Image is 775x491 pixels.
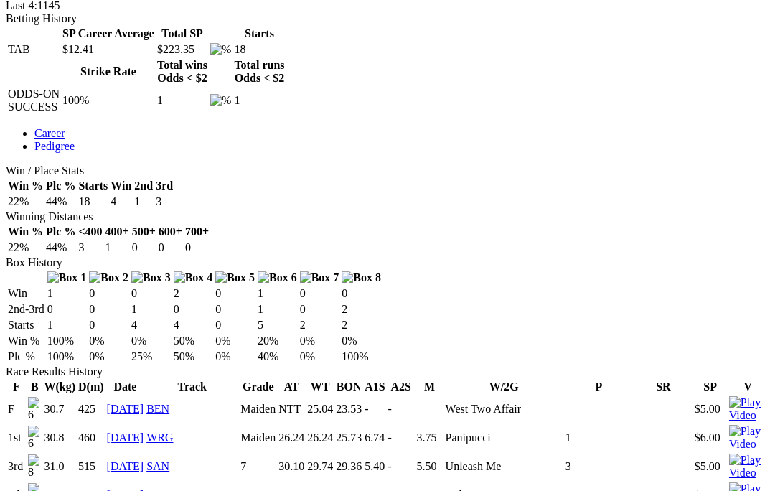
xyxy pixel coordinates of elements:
th: SP [694,380,727,394]
td: 1 [233,87,285,114]
td: $223.35 [156,42,208,57]
th: BON [335,380,362,394]
img: Play Video [729,396,767,422]
td: - [387,424,415,452]
td: Plc % [7,350,45,364]
td: ODDS-ON SUCCESS [7,87,60,114]
td: 5.40 [364,453,385,480]
td: 1 [133,195,154,209]
td: 515 [77,453,105,480]
img: Box 1 [47,271,87,284]
th: A2S [387,380,415,394]
td: 4 [110,195,132,209]
th: 400+ [105,225,130,239]
td: 1 [156,87,208,114]
th: SR [634,380,692,394]
th: Total SP [156,27,208,41]
a: Watch Replay on Watchdog [729,467,767,479]
td: 25.73 [335,424,362,452]
th: 700+ [184,225,210,239]
img: % [210,94,231,107]
td: 0% [131,334,172,348]
td: F [7,396,26,423]
th: Plc % [45,225,76,239]
td: 2nd-3rd [7,302,45,317]
td: 0% [299,350,340,364]
td: 18 [77,195,108,209]
td: 2 [173,286,214,301]
td: 44% [45,240,76,255]
td: - [387,396,415,423]
a: [DATE] [107,431,144,444]
td: 7 [240,453,276,480]
td: 2 [341,302,382,317]
div: Race Results History [6,365,769,378]
a: Career [34,127,65,139]
td: 0 [88,318,129,332]
td: 1 [131,302,172,317]
img: % [210,43,231,56]
td: Unleash Me [445,453,563,480]
td: 3 [155,195,174,209]
td: 0 [131,286,172,301]
a: Watch Replay on Watchdog [729,438,767,450]
th: Starts [77,179,108,193]
img: Box 6 [258,271,297,284]
th: M [416,380,443,394]
td: 5 [257,318,298,332]
img: Play Video [729,425,767,451]
a: [DATE] [107,403,144,415]
td: 0 [158,240,183,255]
td: TAB [7,42,60,57]
td: 100% [47,350,88,364]
td: 0% [215,334,255,348]
img: 6 [28,426,42,450]
td: 0 [215,318,255,332]
td: 1 [47,318,88,332]
td: $12.41 [62,42,155,57]
th: Date [106,380,145,394]
td: 31.0 [44,453,77,480]
td: $5.00 [694,453,727,480]
td: 1st [7,424,26,452]
th: Starts [233,27,285,41]
th: Total wins Odds < $2 [156,58,208,85]
td: - [387,453,415,480]
img: Box 2 [89,271,128,284]
td: 2 [341,318,382,332]
div: Box History [6,256,769,269]
td: 2 [299,318,340,332]
a: SAN [146,460,169,472]
td: 23.53 [335,396,362,423]
th: W(kg) [44,380,77,394]
td: $6.00 [694,424,727,452]
td: 20% [257,334,298,348]
th: Plc % [45,179,76,193]
th: Win % [7,225,44,239]
a: BEN [146,403,169,415]
td: 26.24 [278,424,305,452]
th: B [27,380,42,394]
td: 100% [47,334,88,348]
td: 44% [45,195,76,209]
td: 0 [341,286,382,301]
td: 6.74 [364,424,385,452]
td: 0 [173,302,214,317]
th: D(m) [77,380,105,394]
td: 3rd [7,453,26,480]
td: 3.75 [416,424,443,452]
a: Pedigree [34,140,75,152]
img: 8 [28,454,42,479]
th: 600+ [158,225,183,239]
td: 1 [105,240,130,255]
td: 30.7 [44,396,77,423]
td: 0 [215,302,255,317]
th: Strike Rate [62,58,155,85]
img: Box 5 [215,271,255,284]
td: 40% [257,350,298,364]
td: 3 [565,453,633,480]
th: Win % [7,179,44,193]
td: 25% [131,350,172,364]
td: 30.10 [278,453,305,480]
td: West Two Affair [445,396,563,423]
